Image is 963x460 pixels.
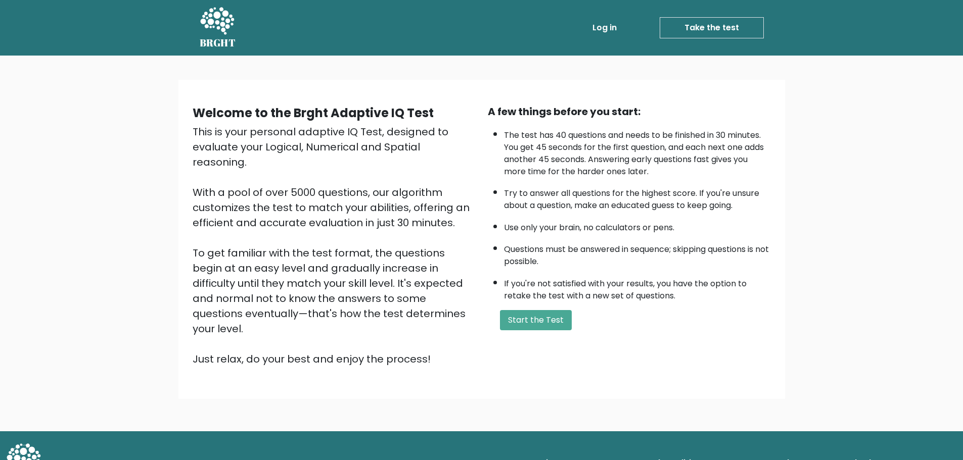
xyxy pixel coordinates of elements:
[504,217,771,234] li: Use only your brain, no calculators or pens.
[504,124,771,178] li: The test has 40 questions and needs to be finished in 30 minutes. You get 45 seconds for the firs...
[504,182,771,212] li: Try to answer all questions for the highest score. If you're unsure about a question, make an edu...
[500,310,572,330] button: Start the Test
[588,18,621,38] a: Log in
[504,273,771,302] li: If you're not satisfied with your results, you have the option to retake the test with a new set ...
[200,4,236,52] a: BRGHT
[660,17,764,38] a: Take the test
[200,37,236,49] h5: BRGHT
[193,124,476,367] div: This is your personal adaptive IQ Test, designed to evaluate your Logical, Numerical and Spatial ...
[488,104,771,119] div: A few things before you start:
[504,238,771,268] li: Questions must be answered in sequence; skipping questions is not possible.
[193,105,434,121] b: Welcome to the Brght Adaptive IQ Test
